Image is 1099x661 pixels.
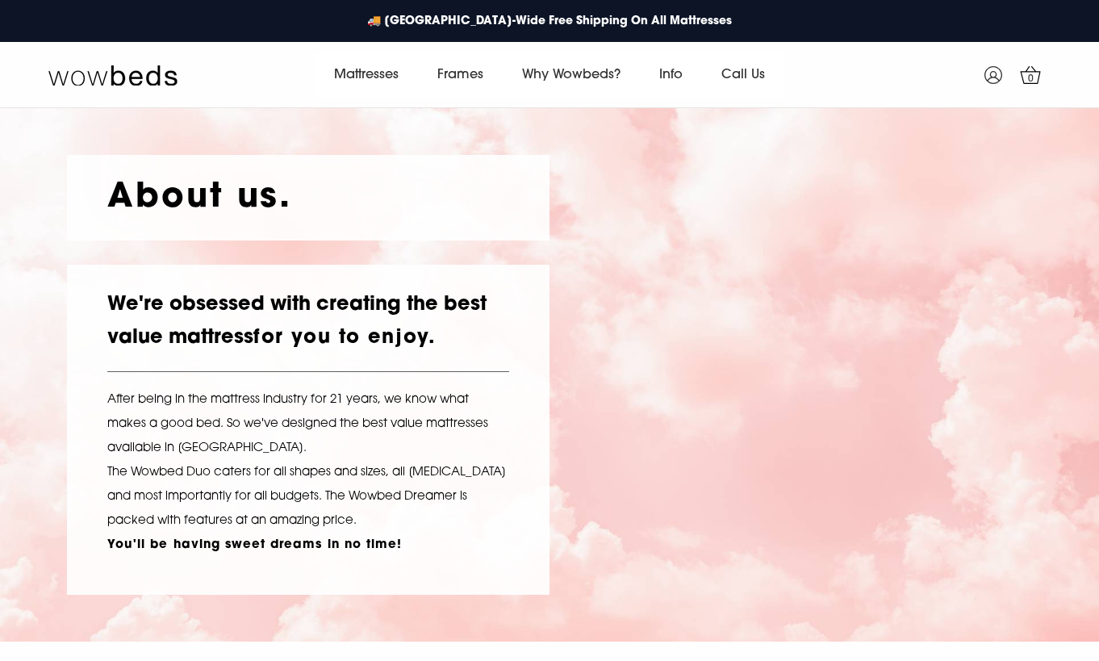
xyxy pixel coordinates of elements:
strong: You'll be having sweet dreams in no time! [107,539,402,551]
a: Call Us [702,52,784,98]
strong: About us. [107,182,292,215]
a: Why Wowbeds? [503,52,640,98]
a: Frames [418,52,503,98]
img: Wow Beds Logo [48,64,178,86]
a: Mattresses [315,52,418,98]
span: 0 [1023,71,1039,87]
h2: We're obsessed with creating the best value mattress [107,289,509,355]
a: 0 [1010,55,1051,95]
a: 🚚 [GEOGRAPHIC_DATA]-Wide Free Shipping On All Mattresses [359,5,740,38]
strong: for you to enjoy. [253,328,437,348]
p: After being in the mattress industry for 21 years, we know what makes a good bed. So we've design... [107,388,509,558]
a: Info [640,52,702,98]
